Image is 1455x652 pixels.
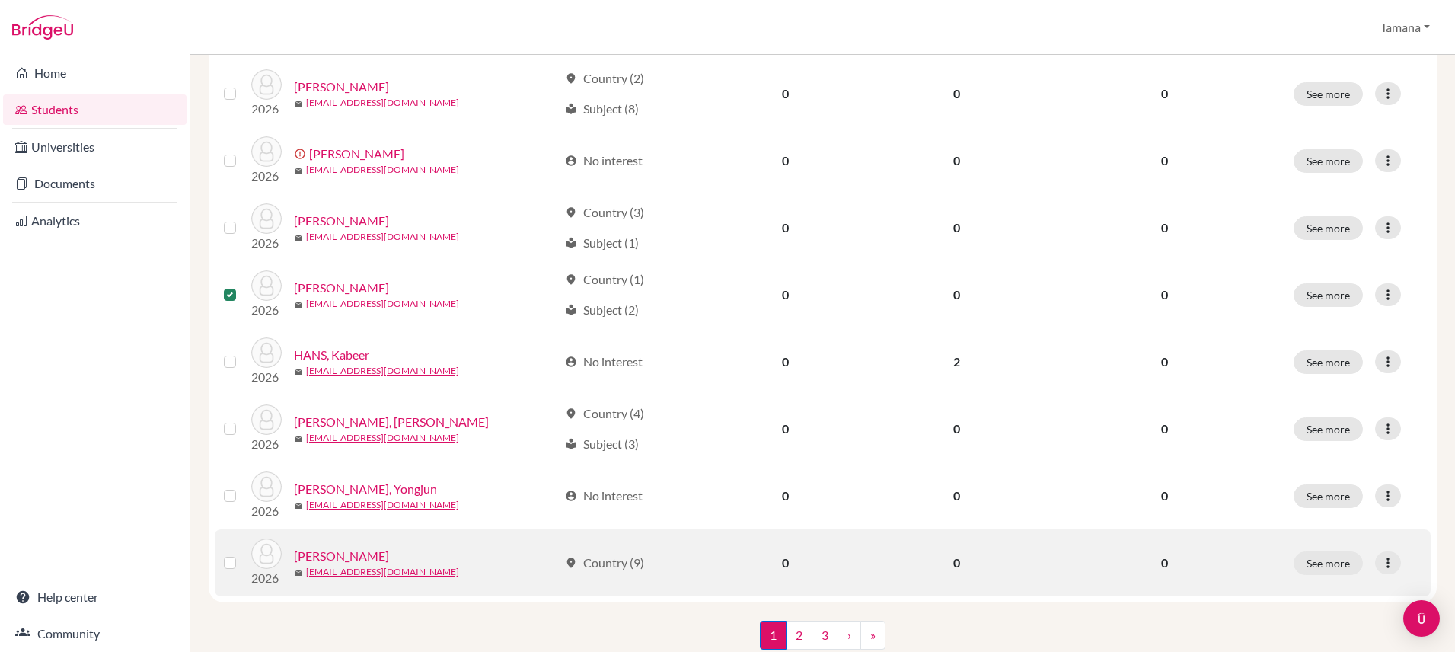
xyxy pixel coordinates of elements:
[294,568,303,577] span: mail
[1053,554,1275,572] p: 0
[702,261,869,328] td: 0
[869,395,1045,462] td: 0
[3,132,187,162] a: Universities
[309,145,404,163] a: [PERSON_NAME]
[702,462,869,529] td: 0
[294,212,389,230] a: [PERSON_NAME]
[251,435,282,453] p: 2026
[786,621,812,650] a: 2
[306,297,459,311] a: [EMAIL_ADDRESS][DOMAIN_NAME]
[294,367,303,376] span: mail
[838,621,861,650] a: ›
[294,346,369,364] a: HANS, Kabeer
[251,368,282,386] p: 2026
[565,356,577,368] span: account_circle
[1294,484,1363,508] button: See more
[565,554,644,572] div: Country (9)
[1053,420,1275,438] p: 0
[869,127,1045,194] td: 0
[251,569,282,587] p: 2026
[3,206,187,236] a: Analytics
[565,237,577,249] span: local_library
[251,301,282,319] p: 2026
[1053,152,1275,170] p: 0
[294,300,303,309] span: mail
[251,69,282,100] img: CHATTARAJ, Raadhika
[565,404,644,423] div: Country (4)
[565,435,639,453] div: Subject (3)
[1053,85,1275,103] p: 0
[565,270,644,289] div: Country (1)
[1294,82,1363,106] button: See more
[1374,13,1437,42] button: Tamana
[1294,350,1363,374] button: See more
[251,203,282,234] img: CHOI, Taein
[1053,286,1275,304] p: 0
[3,94,187,125] a: Students
[702,529,869,596] td: 0
[294,501,303,510] span: mail
[869,328,1045,395] td: 2
[3,618,187,649] a: Community
[565,557,577,569] span: location_on
[294,99,303,108] span: mail
[306,230,459,244] a: [EMAIL_ADDRESS][DOMAIN_NAME]
[565,152,643,170] div: No interest
[565,206,577,219] span: location_on
[1294,417,1363,441] button: See more
[251,337,282,368] img: HANS, Kabeer
[294,78,389,96] a: [PERSON_NAME]
[702,328,869,395] td: 0
[251,502,282,520] p: 2026
[869,60,1045,127] td: 0
[812,621,838,650] a: 3
[565,103,577,115] span: local_library
[251,270,282,301] img: GARG, Arush
[1053,353,1275,371] p: 0
[565,155,577,167] span: account_circle
[306,498,459,512] a: [EMAIL_ADDRESS][DOMAIN_NAME]
[306,364,459,378] a: [EMAIL_ADDRESS][DOMAIN_NAME]
[869,194,1045,261] td: 0
[306,163,459,177] a: [EMAIL_ADDRESS][DOMAIN_NAME]
[12,15,73,40] img: Bridge-U
[1053,219,1275,237] p: 0
[294,413,489,431] a: [PERSON_NAME], [PERSON_NAME]
[760,621,787,650] span: 1
[565,490,577,502] span: account_circle
[702,194,869,261] td: 0
[251,234,282,252] p: 2026
[565,301,639,319] div: Subject (2)
[251,539,282,569] img: Hora, Eva
[702,127,869,194] td: 0
[251,471,282,502] img: HONG, Yongjun
[565,72,577,85] span: location_on
[702,395,869,462] td: 0
[565,203,644,222] div: Country (3)
[1294,216,1363,240] button: See more
[869,529,1045,596] td: 0
[565,438,577,450] span: local_library
[306,565,459,579] a: [EMAIL_ADDRESS][DOMAIN_NAME]
[1403,600,1440,637] div: Open Intercom Messenger
[565,304,577,316] span: local_library
[251,136,282,167] img: CHEN, Xitong
[294,166,303,175] span: mail
[565,487,643,505] div: No interest
[251,100,282,118] p: 2026
[869,261,1045,328] td: 0
[294,480,437,498] a: [PERSON_NAME], Yongjun
[860,621,885,650] a: »
[306,96,459,110] a: [EMAIL_ADDRESS][DOMAIN_NAME]
[294,148,309,160] span: error_outline
[306,431,459,445] a: [EMAIL_ADDRESS][DOMAIN_NAME]
[565,234,639,252] div: Subject (1)
[1294,283,1363,307] button: See more
[565,353,643,371] div: No interest
[565,100,639,118] div: Subject (8)
[1294,149,1363,173] button: See more
[294,233,303,242] span: mail
[294,279,389,297] a: [PERSON_NAME]
[1294,551,1363,575] button: See more
[1053,487,1275,505] p: 0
